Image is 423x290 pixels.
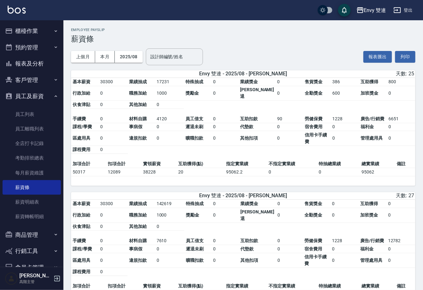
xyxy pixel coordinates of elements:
span: Envy 雙連 - 2025/08 - [PERSON_NAME] [199,71,287,77]
td: 0 [211,123,239,131]
td: 95062 [360,168,395,176]
span: 曠職扣款 [186,258,204,263]
td: 0 [155,253,184,268]
td: 0 [211,131,239,146]
span: 特殊抽成 [185,79,203,84]
span: 基本薪資 [73,79,90,84]
span: 獎勵金 [186,212,199,217]
a: 員工離職列表 [3,122,61,136]
td: 0 [99,86,127,101]
span: 加班獎金 [361,91,379,96]
span: 福利金 [361,246,374,251]
td: 0 [387,123,415,131]
td: 0 [276,123,303,131]
span: 其他扣項 [240,136,258,141]
span: 課程費用 [73,269,90,274]
td: 0 [276,86,303,101]
td: 7610 [155,237,184,245]
td: 17231 [155,78,184,86]
span: 業績獎金 [240,79,258,84]
span: 違規扣款 [129,136,147,141]
td: 0 [155,245,184,253]
div: 天數: 27 [301,192,414,199]
td: 30300 [99,200,127,208]
button: save [338,4,351,16]
span: 獎勵金 [185,91,199,96]
td: 0 [99,146,127,154]
span: 福利金 [361,124,374,129]
button: 商品管理 [3,227,61,243]
td: 0 [317,168,360,176]
td: 0 [276,237,303,245]
td: 0 [155,101,184,109]
span: 行政加給 [73,212,90,217]
td: 特抽總業績 [317,160,360,168]
span: 材料自購 [129,116,147,121]
h2: Employee Payslip [71,28,415,32]
a: 員工列表 [3,107,61,122]
span: 手續費 [73,116,86,121]
span: 其他加給 [129,102,147,107]
td: 0 [99,237,127,245]
td: 0 [99,245,127,253]
span: 課程費用 [73,147,90,152]
span: [PERSON_NAME]退 [240,209,274,221]
div: 天數: 25 [301,71,414,77]
td: 0 [212,237,239,245]
span: 售貨獎金 [305,79,322,84]
table: a dense table [71,200,415,282]
td: 6651 [387,115,415,123]
span: 廣告/行銷費 [361,116,385,121]
td: 0 [99,115,127,123]
a: 考勤排班總表 [3,151,61,165]
span: 全勤獎金 [305,212,322,217]
span: 伙食津貼 [73,224,90,229]
td: 20 [177,168,225,176]
a: 薪資轉帳明細 [3,209,61,224]
td: 0 [276,200,303,208]
td: 0 [212,253,239,268]
td: 0 [276,245,303,253]
td: 1228 [330,237,359,245]
td: 0 [276,131,303,146]
span: 遲退未刷 [186,246,204,251]
td: 0 [330,245,359,253]
td: 實領薪資 [141,160,177,168]
button: Envy 雙連 [354,4,389,17]
td: 0 [211,78,239,86]
span: 員工借支 [186,238,204,243]
td: 600 [331,86,359,101]
td: 0 [331,123,359,131]
td: 0 [331,131,359,146]
span: 課程/學費 [73,246,92,251]
span: 職務加給 [129,212,147,217]
td: 30300 [99,78,127,86]
table: a dense table [71,78,415,160]
span: 手續費 [73,238,86,243]
span: 宿舍費用 [305,246,322,251]
span: 區處用具 [73,136,90,141]
span: 信用卡手續費 [305,254,327,266]
td: 142619 [155,200,184,208]
td: 0 [99,101,127,109]
td: 0 [99,208,127,223]
td: 0 [155,123,184,131]
td: 0 [387,200,415,208]
td: 12089 [106,168,141,176]
td: 總實業績 [360,160,395,168]
td: 0 [387,245,415,253]
span: 勞健保費 [305,116,322,121]
td: 0 [387,86,415,101]
td: 0 [212,245,239,253]
td: 1000 [155,208,184,223]
td: 0 [155,223,184,231]
td: 0 [387,208,415,223]
span: 遲退未刷 [185,124,203,129]
span: 宿舍費用 [305,124,322,129]
td: 0 [387,131,415,146]
p: 高階主管 [19,279,52,285]
td: 0 [212,208,239,223]
img: Person [5,272,18,285]
button: 報表匯出 [363,51,392,63]
span: 特殊抽成 [186,201,204,206]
